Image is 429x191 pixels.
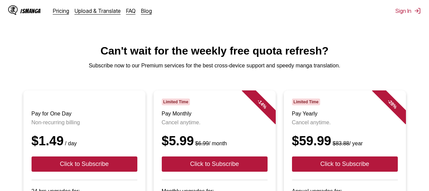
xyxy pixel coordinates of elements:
[195,141,209,146] s: $6.99
[32,111,137,117] h3: Pay for One Day
[126,7,136,14] a: FAQ
[162,120,268,126] p: Cancel anytime.
[292,111,398,117] h3: Pay Yearly
[162,111,268,117] h3: Pay Monthly
[75,7,121,14] a: Upload & Translate
[20,8,41,14] div: IsManga
[372,84,412,124] div: - 28 %
[5,45,424,57] h1: Can't wait for the weekly free quota refresh?
[395,7,421,14] button: Sign In
[8,5,18,15] img: IsManga Logo
[194,141,227,146] small: / month
[331,141,363,146] small: / year
[141,7,152,14] a: Blog
[53,7,69,14] a: Pricing
[241,84,282,124] div: - 14 %
[292,156,398,172] button: Click to Subscribe
[64,141,77,146] small: / day
[292,99,320,105] span: Limited Time
[5,63,424,69] p: Subscribe now to our Premium services for the best cross-device support and speedy manga translat...
[32,134,137,148] div: $1.49
[162,156,268,172] button: Click to Subscribe
[162,134,268,148] div: $5.99
[333,141,349,146] s: $83.88
[8,5,53,16] a: IsManga LogoIsManga
[292,120,398,126] p: Cancel anytime.
[32,156,137,172] button: Click to Subscribe
[32,120,137,126] p: Non-recurring billing
[162,99,190,105] span: Limited Time
[414,7,421,14] img: Sign out
[292,134,398,148] div: $59.99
